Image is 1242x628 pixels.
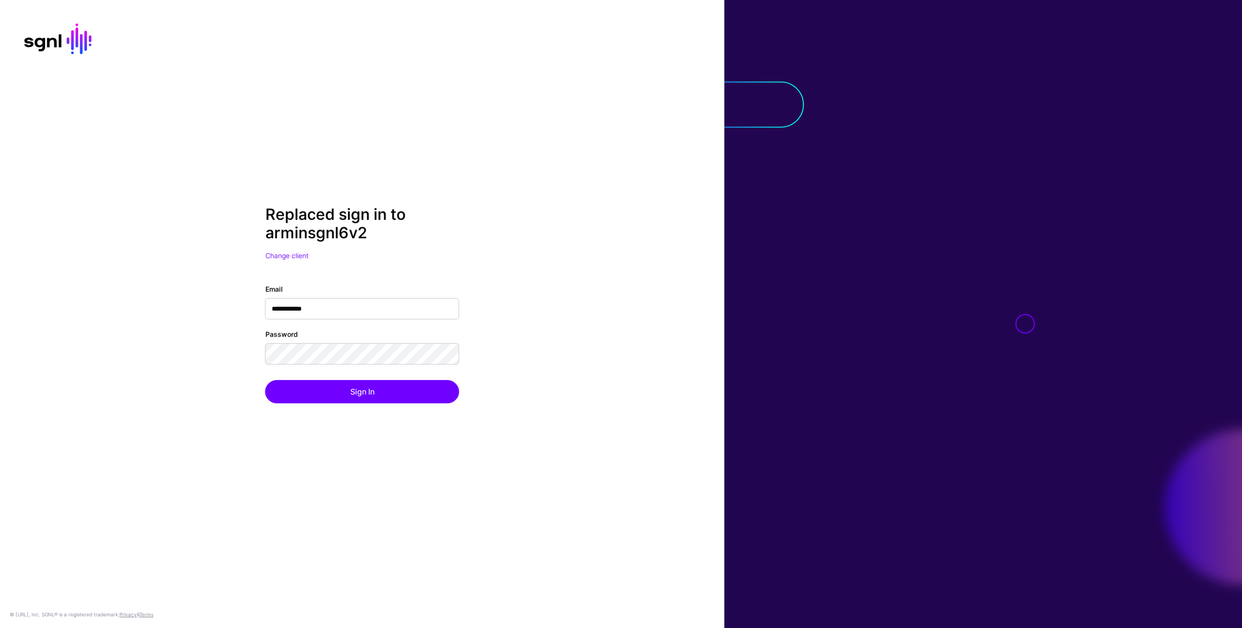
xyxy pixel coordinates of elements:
[139,611,153,617] a: Terms
[265,380,459,403] button: Sign In
[119,611,137,617] a: Privacy
[10,611,153,618] div: © [URL], Inc. SGNL® is a registered trademark. &
[265,284,283,294] label: Email
[265,205,459,243] h2: Replaced sign in to arminsgnl6v2
[265,251,309,260] a: Change client
[265,329,298,339] label: Password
